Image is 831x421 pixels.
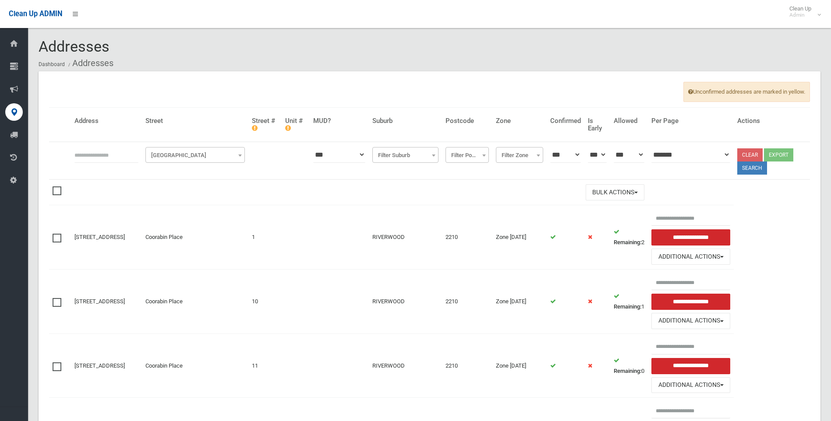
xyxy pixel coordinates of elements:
a: Dashboard [39,61,65,67]
td: 2210 [442,333,492,398]
span: Filter Suburb [372,147,438,163]
td: 2210 [442,270,492,334]
a: [STREET_ADDRESS] [74,234,125,240]
h4: Street # [252,117,279,132]
span: Filter Street [148,149,243,161]
td: RIVERWOOD [369,333,442,398]
h4: Address [74,117,138,125]
h4: Allowed [614,117,644,125]
td: Coorabin Place [142,270,248,334]
button: Additional Actions [651,313,730,329]
h4: Zone [496,117,543,125]
button: Bulk Actions [586,184,644,200]
h4: Actions [737,117,806,125]
a: Clear [737,148,763,161]
td: 1 [248,205,282,270]
h4: Postcode [446,117,489,125]
button: Export [764,148,793,161]
span: Filter Street [145,147,245,163]
span: Filter Zone [498,149,541,161]
span: Unconfirmed addresses are marked in yellow. [683,82,810,102]
li: Addresses [66,55,113,71]
strong: Remaining: [614,303,641,310]
td: 10 [248,270,282,334]
td: 2210 [442,205,492,270]
td: 1 [610,270,648,334]
td: RIVERWOOD [369,270,442,334]
td: Coorabin Place [142,333,248,398]
span: Filter Postcode [446,147,489,163]
td: Zone [DATE] [492,270,547,334]
h4: MUD? [313,117,365,125]
span: Clean Up ADMIN [9,10,62,18]
a: [STREET_ADDRESS] [74,362,125,369]
strong: Remaining: [614,368,641,374]
strong: Remaining: [614,239,641,246]
h4: Unit # [285,117,306,132]
h4: Suburb [372,117,438,125]
button: Additional Actions [651,377,730,393]
td: Zone [DATE] [492,333,547,398]
span: Filter Postcode [448,149,487,161]
span: Addresses [39,38,110,55]
td: 0 [610,333,648,398]
span: Filter Zone [496,147,543,163]
td: 11 [248,333,282,398]
a: [STREET_ADDRESS] [74,298,125,305]
span: Clean Up [785,5,820,18]
td: Coorabin Place [142,205,248,270]
span: Filter Suburb [375,149,436,161]
h4: Is Early [588,117,607,132]
button: Additional Actions [651,249,730,265]
h4: Street [145,117,245,125]
td: Zone [DATE] [492,205,547,270]
button: Search [737,161,767,175]
td: RIVERWOOD [369,205,442,270]
h4: Confirmed [550,117,581,125]
h4: Per Page [651,117,730,125]
small: Admin [789,12,811,18]
td: 2 [610,205,648,270]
